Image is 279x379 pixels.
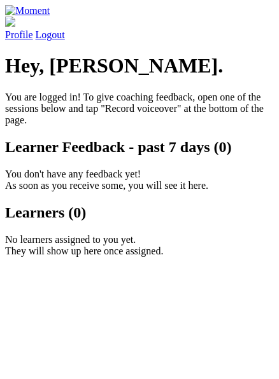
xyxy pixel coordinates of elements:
[36,29,65,40] a: Logout
[5,17,15,27] img: default_avatar-b4e2223d03051bc43aaaccfb402a43260a3f17acc7fafc1603fdf008d6cba3c9.png
[5,234,274,257] p: No learners assigned to you yet. They will show up here once assigned.
[5,204,274,221] h2: Learners (0)
[5,17,274,40] a: Profile
[5,5,50,17] img: Moment
[5,92,274,126] p: You are logged in! To give coaching feedback, open one of the sessions below and tap "Record voic...
[5,54,274,78] h1: Hey, [PERSON_NAME].
[5,139,274,156] h2: Learner Feedback - past 7 days (0)
[5,169,274,191] p: You don't have any feedback yet! As soon as you receive some, you will see it here.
